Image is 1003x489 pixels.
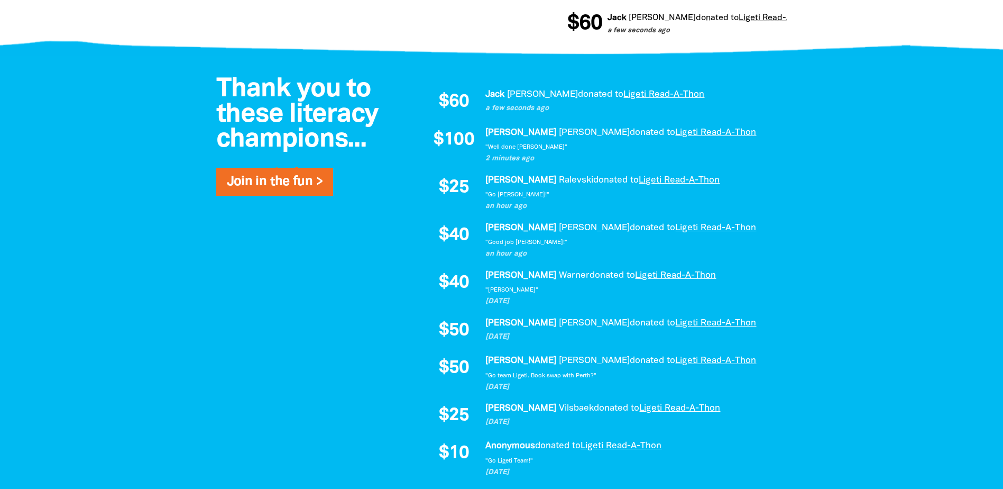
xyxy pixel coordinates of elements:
[578,90,623,98] span: donated to
[485,144,567,150] em: "Well done [PERSON_NAME]"
[675,319,756,327] a: Ligeti Read-A-Thon
[675,129,756,137] a: Ligeti Read-A-Thon
[581,442,661,450] a: Ligeti Read-A-Thon
[559,319,630,327] em: [PERSON_NAME]
[696,14,739,22] span: donated to
[439,274,469,292] span: $40
[439,359,469,377] span: $50
[675,357,756,365] a: Ligeti Read-A-Thon
[629,14,696,22] em: [PERSON_NAME]
[559,404,594,412] em: Vilsbaek
[439,407,469,425] span: $25
[675,224,756,232] a: Ligeti Read-A-Thon
[485,404,556,412] em: [PERSON_NAME]
[623,90,704,98] a: Ligeti Read-A-Thon
[485,458,533,464] em: "Go Ligeti Team!"
[485,271,556,279] em: [PERSON_NAME]
[630,129,675,137] span: donated to
[639,176,720,184] a: Ligeti Read-A-Thon
[485,417,776,428] p: [DATE]
[559,357,630,365] em: [PERSON_NAME]
[535,442,581,450] span: donated to
[485,249,776,259] p: an hour ago
[485,129,556,137] em: [PERSON_NAME]
[630,357,675,365] span: donated to
[434,131,474,149] span: $100
[439,227,469,245] span: $40
[485,357,556,365] em: [PERSON_NAME]
[485,467,776,478] p: [DATE]
[559,129,630,137] em: [PERSON_NAME]
[635,271,716,279] a: Ligeti Read-A-Thon
[559,176,593,184] em: Ralevski
[739,14,814,22] a: Ligeti Read-A-Thon
[485,442,535,450] em: Anonymous
[485,176,556,184] em: [PERSON_NAME]
[485,373,596,378] em: "Go team Ligeti. Book swap with Perth?"
[594,404,639,412] span: donated to
[485,201,776,212] p: an hour ago
[639,404,720,412] a: Ligeti Read-A-Thon
[485,90,504,98] em: Jack
[559,271,590,279] em: Warner
[567,13,602,34] span: $60
[216,77,379,152] span: Thank you to these literacy champions...
[507,90,578,98] em: [PERSON_NAME]
[485,287,538,293] em: "[PERSON_NAME]"
[439,445,469,463] span: $10
[485,296,776,307] p: [DATE]
[630,224,675,232] span: donated to
[485,319,556,327] em: [PERSON_NAME]
[485,382,776,393] p: [DATE]
[567,7,787,41] div: Donation stream
[485,153,776,164] p: 2 minutes ago
[227,176,323,188] a: Join in the fun >
[485,103,776,114] p: a few seconds ago
[485,224,556,232] em: [PERSON_NAME]
[485,192,549,197] em: "Go [PERSON_NAME]!"
[608,14,627,22] em: Jack
[593,176,639,184] span: donated to
[439,322,469,340] span: $50
[590,271,635,279] span: donated to
[439,179,469,197] span: $25
[559,224,630,232] em: [PERSON_NAME]
[630,319,675,327] span: donated to
[485,332,776,342] p: [DATE]
[608,26,814,37] p: a few seconds ago
[439,93,469,111] span: $60
[485,240,567,245] em: "Good job [PERSON_NAME]!"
